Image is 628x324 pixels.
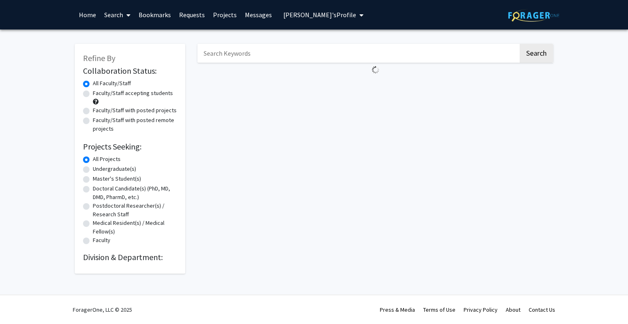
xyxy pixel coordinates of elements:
[93,184,177,202] label: Doctoral Candidate(s) (PhD, MD, DMD, PharmD, etc.)
[135,0,175,29] a: Bookmarks
[93,202,177,219] label: Postdoctoral Researcher(s) / Research Staff
[100,0,135,29] a: Search
[209,0,241,29] a: Projects
[368,63,383,77] img: Loading
[197,44,518,63] input: Search Keywords
[93,174,141,183] label: Master's Student(s)
[73,295,132,324] div: ForagerOne, LLC © 2025
[241,0,276,29] a: Messages
[93,236,110,245] label: Faculty
[93,219,177,236] label: Medical Resident(s) / Medical Fellow(s)
[93,79,131,88] label: All Faculty/Staff
[93,106,177,115] label: Faculty/Staff with posted projects
[83,53,115,63] span: Refine By
[83,252,177,262] h2: Division & Department:
[506,306,520,313] a: About
[197,77,553,96] nav: Page navigation
[380,306,415,313] a: Press & Media
[508,9,559,22] img: ForagerOne Logo
[93,116,177,133] label: Faculty/Staff with posted remote projects
[423,306,455,313] a: Terms of Use
[175,0,209,29] a: Requests
[75,0,100,29] a: Home
[93,89,173,97] label: Faculty/Staff accepting students
[83,66,177,76] h2: Collaboration Status:
[283,11,356,19] span: [PERSON_NAME]'s Profile
[83,142,177,152] h2: Projects Seeking:
[464,306,498,313] a: Privacy Policy
[520,44,553,63] button: Search
[93,165,136,173] label: Undergraduate(s)
[93,155,121,163] label: All Projects
[529,306,555,313] a: Contact Us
